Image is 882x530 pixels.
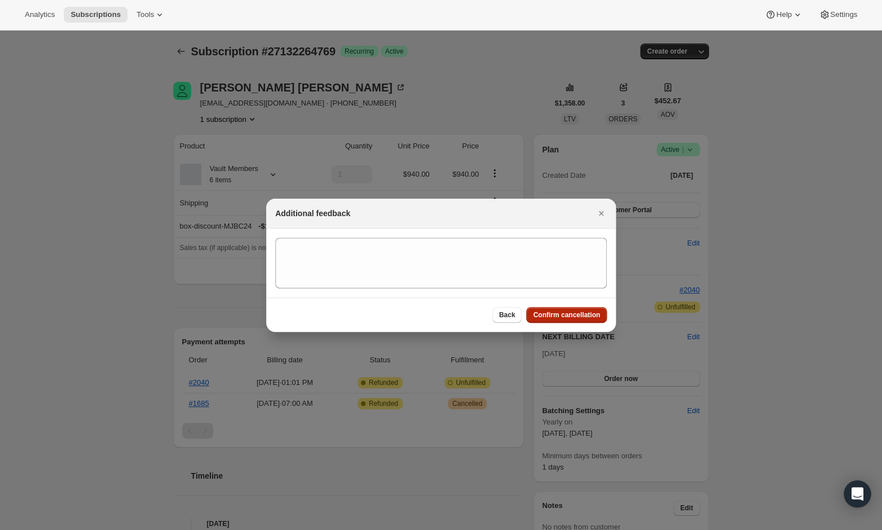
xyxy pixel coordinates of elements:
div: Open Intercom Messenger [844,480,871,507]
span: Tools [136,10,154,19]
button: Settings [812,7,864,23]
span: Back [499,310,515,319]
button: Close [593,205,609,221]
span: Subscriptions [70,10,121,19]
span: Confirm cancellation [533,310,600,319]
button: Help [758,7,809,23]
h2: Additional feedback [275,208,350,219]
button: Confirm cancellation [526,307,607,323]
span: Help [776,10,791,19]
button: Subscriptions [64,7,127,23]
button: Analytics [18,7,61,23]
span: Settings [830,10,857,19]
span: Analytics [25,10,55,19]
button: Back [492,307,522,323]
button: Tools [130,7,172,23]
